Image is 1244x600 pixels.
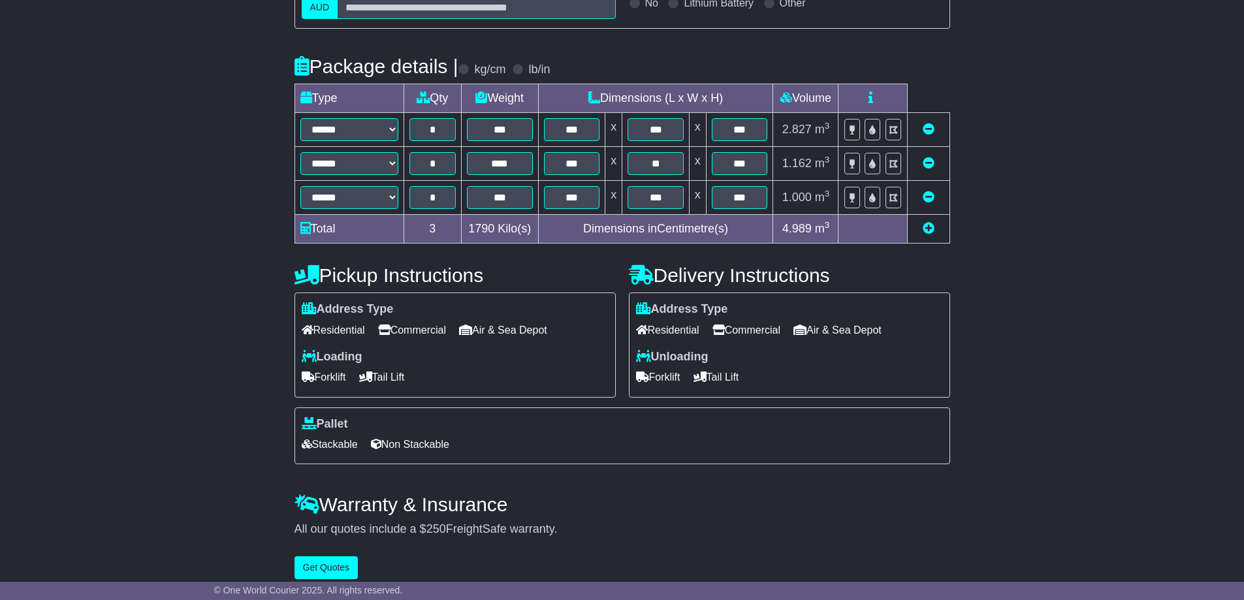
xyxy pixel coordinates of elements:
td: x [689,181,706,215]
span: m [815,157,830,170]
sup: 3 [825,189,830,198]
td: x [689,113,706,147]
td: Weight [461,84,538,113]
span: 1790 [468,222,494,235]
label: Loading [302,350,362,364]
span: Commercial [712,320,780,340]
td: x [605,181,622,215]
td: Type [295,84,404,113]
sup: 3 [825,220,830,230]
td: x [689,147,706,181]
td: Volume [773,84,838,113]
sup: 3 [825,121,830,131]
span: 4.989 [782,222,812,235]
span: Non Stackable [371,434,449,454]
span: 1.162 [782,157,812,170]
td: Kilo(s) [461,215,538,244]
h4: Delivery Instructions [629,264,950,286]
span: Air & Sea Depot [793,320,882,340]
button: Get Quotes [295,556,359,579]
span: Residential [636,320,699,340]
a: Add new item [923,222,934,235]
label: lb/in [528,63,550,77]
span: Residential [302,320,365,340]
div: All our quotes include a $ FreightSafe warranty. [295,522,950,537]
label: kg/cm [474,63,505,77]
a: Remove this item [923,123,934,136]
span: 2.827 [782,123,812,136]
span: Tail Lift [359,367,405,387]
span: Tail Lift [694,367,739,387]
span: Forklift [636,367,680,387]
span: © One World Courier 2025. All rights reserved. [214,585,403,595]
label: Address Type [302,302,394,317]
span: Stackable [302,434,358,454]
td: 3 [404,215,461,244]
label: Unloading [636,350,709,364]
span: Air & Sea Depot [459,320,547,340]
a: Remove this item [923,157,934,170]
h4: Warranty & Insurance [295,494,950,515]
span: Commercial [378,320,446,340]
span: Forklift [302,367,346,387]
td: x [605,147,622,181]
td: Qty [404,84,461,113]
td: Dimensions in Centimetre(s) [538,215,773,244]
span: m [815,123,830,136]
h4: Pickup Instructions [295,264,616,286]
td: x [605,113,622,147]
a: Remove this item [923,191,934,204]
h4: Package details | [295,55,458,77]
sup: 3 [825,155,830,165]
span: m [815,191,830,204]
td: Dimensions (L x W x H) [538,84,773,113]
label: Pallet [302,417,348,432]
td: Total [295,215,404,244]
span: m [815,222,830,235]
label: Address Type [636,302,728,317]
span: 250 [426,522,446,535]
span: 1.000 [782,191,812,204]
